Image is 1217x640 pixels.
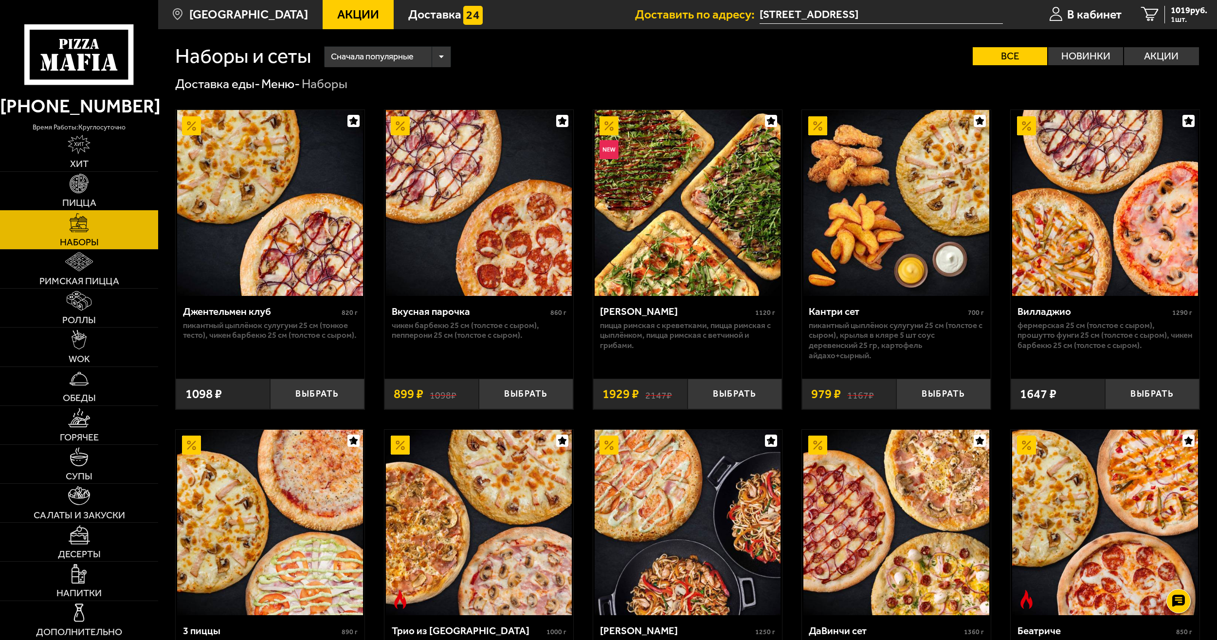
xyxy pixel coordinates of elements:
[968,309,984,317] span: 700 г
[337,8,379,20] span: Акции
[1017,436,1036,455] img: Акционный
[1011,110,1199,296] a: АкционныйВилладжио
[189,8,308,20] span: [GEOGRAPHIC_DATA]
[391,590,410,609] img: Острое блюдо
[270,379,364,410] button: Выбрать
[183,320,358,341] p: Пикантный цыплёнок сулугуни 25 см (тонкое тесто), Чикен Барбекю 25 см (толстое с сыром).
[896,379,991,410] button: Выбрать
[1011,430,1199,616] a: АкционныйОстрое блюдоБеатриче
[342,628,358,636] span: 890 г
[386,110,572,296] img: Вкусная парочка
[1124,47,1199,65] label: Акции
[964,628,984,636] span: 1360 г
[1017,320,1192,351] p: Фермерская 25 см (толстое с сыром), Прошутто Фунги 25 см (толстое с сыром), Чикен Барбекю 25 см (...
[1048,47,1123,65] label: Новинки
[430,388,456,401] s: 1098 ₽
[1012,430,1198,616] img: Беатриче
[803,110,989,296] img: Кантри сет
[384,110,573,296] a: АкционныйВкусная парочка
[802,110,991,296] a: АкционныйКантри сет
[546,628,566,636] span: 1000 г
[1020,388,1056,401] span: 1647 ₽
[384,430,573,616] a: АкционныйОстрое блюдоТрио из Рио
[66,472,92,481] span: Супы
[177,430,363,616] img: 3 пиццы
[593,430,782,616] a: АкционныйВилла Капри
[593,110,782,296] a: АкционныйНовинкаМама Миа
[58,549,101,559] span: Десерты
[176,430,364,616] a: Акционный3 пиццы
[1172,309,1192,317] span: 1290 г
[595,430,781,616] img: Вилла Капри
[69,354,90,364] span: WOK
[550,309,566,317] span: 860 г
[391,116,410,135] img: Акционный
[62,315,96,325] span: Роллы
[302,76,347,92] div: Наборы
[809,320,983,361] p: Пикантный цыплёнок сулугуни 25 см (толстое с сыром), крылья в кляре 5 шт соус деревенский 25 гр, ...
[809,625,961,637] div: ДаВинчи сет
[755,309,775,317] span: 1120 г
[1176,628,1192,636] span: 850 г
[802,430,991,616] a: АкционныйДаВинчи сет
[808,436,827,455] img: Акционный
[463,6,482,25] img: 15daf4d41897b9f0e9f617042186c801.svg
[62,198,96,208] span: Пицца
[63,393,96,403] span: Обеды
[1171,6,1207,15] span: 1019 руб.
[392,625,544,637] div: Трио из [GEOGRAPHIC_DATA]
[391,436,410,455] img: Акционный
[261,76,300,91] a: Меню-
[183,625,339,637] div: 3 пиццы
[177,110,363,296] img: Джентельмен клуб
[847,388,874,401] s: 1167 ₽
[1105,379,1199,410] button: Выбрать
[176,110,364,296] a: АкционныйДжентельмен клуб
[36,627,122,637] span: Дополнительно
[70,159,89,169] span: Хит
[635,8,760,20] span: Доставить по адресу:
[760,6,1003,24] span: Ленинградская область, Всеволожский район, посёлок Бугры, Полевая улица, 4
[600,320,775,351] p: Пицца Римская с креветками, Пицца Римская с цыплёнком, Пицца Римская с ветчиной и грибами.
[342,309,358,317] span: 820 г
[39,276,119,286] span: Римская пицца
[1017,306,1170,318] div: Вилладжио
[182,116,201,135] img: Акционный
[1017,590,1036,609] img: Острое блюдо
[600,306,752,318] div: [PERSON_NAME]
[185,388,222,401] span: 1098 ₽
[688,379,782,410] button: Выбрать
[1171,16,1207,23] span: 1 шт.
[182,436,201,455] img: Акционный
[599,116,618,135] img: Акционный
[760,6,1003,24] input: Ваш адрес доставки
[755,628,775,636] span: 1250 г
[392,306,548,318] div: Вкусная парочка
[809,306,965,318] div: Кантри сет
[1012,110,1198,296] img: Вилладжио
[1067,8,1122,20] span: В кабинет
[34,511,125,520] span: Салаты и закуски
[386,430,572,616] img: Трио из Рио
[60,433,99,442] span: Горячее
[60,238,99,247] span: Наборы
[394,388,423,401] span: 899 ₽
[602,388,639,401] span: 1929 ₽
[479,379,573,410] button: Выбрать
[183,306,339,318] div: Джентельмен клуб
[331,45,414,69] span: Сначала популярные
[599,436,618,455] img: Акционный
[175,76,260,91] a: Доставка еды-
[600,625,752,637] div: [PERSON_NAME]
[1017,625,1174,637] div: Беатриче
[1017,116,1036,135] img: Акционный
[408,8,461,20] span: Доставка
[973,47,1048,65] label: Все
[599,140,618,159] img: Новинка
[811,388,841,401] span: 979 ₽
[595,110,781,296] img: Мама Миа
[175,46,311,67] h1: Наборы и сеты
[803,430,989,616] img: ДаВинчи сет
[645,388,672,401] s: 2147 ₽
[56,588,102,598] span: Напитки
